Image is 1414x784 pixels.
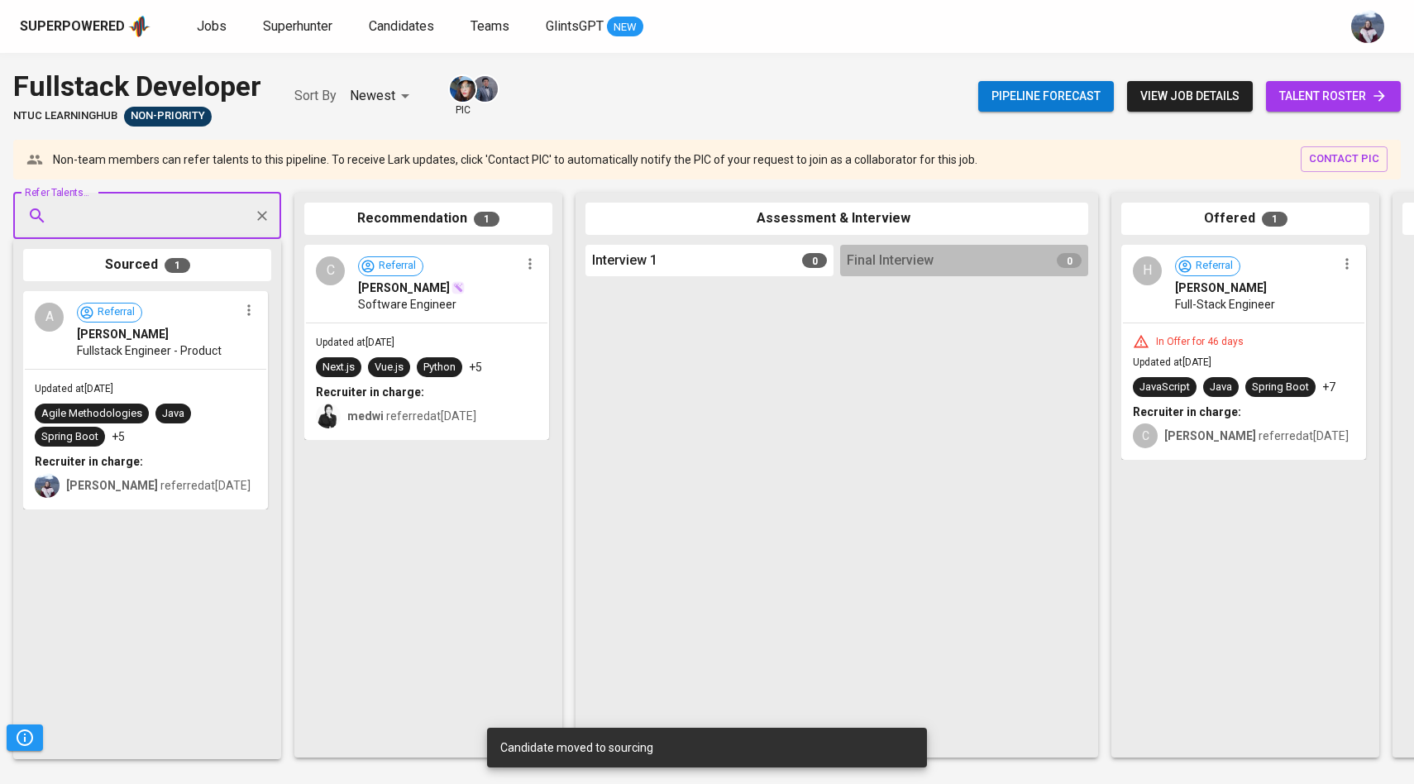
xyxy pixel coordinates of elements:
[23,249,271,281] div: Sourced
[847,251,934,270] span: Final Interview
[162,406,184,422] div: Java
[35,303,64,332] div: A
[1133,256,1162,285] div: H
[546,17,643,37] a: GlintsGPT NEW
[1149,335,1250,349] div: In Offer for 46 days
[350,86,395,106] p: Newest
[41,429,98,445] div: Spring Boot
[322,360,355,375] div: Next.js
[35,383,113,394] span: Updated at [DATE]
[471,18,509,34] span: Teams
[585,203,1088,235] div: Assessment & Interview
[1279,86,1388,107] span: talent roster
[197,17,230,37] a: Jobs
[66,479,158,492] b: [PERSON_NAME]
[546,18,604,34] span: GlintsGPT
[13,108,117,124] span: NTUC LearningHub
[358,280,450,296] span: [PERSON_NAME]
[1301,146,1388,172] button: contact pic
[41,406,142,422] div: Agile Methodologies
[1139,380,1190,395] div: JavaScript
[1322,379,1335,395] p: +7
[471,17,513,37] a: Teams
[1140,86,1240,107] span: view job details
[978,81,1114,112] button: Pipeline forecast
[1309,150,1379,169] span: contact pic
[1057,253,1082,268] span: 0
[358,296,456,313] span: Software Engineer
[1262,212,1287,227] span: 1
[13,66,261,107] div: Fullstack Developer
[251,204,274,227] button: Clear
[592,251,657,270] span: Interview 1
[451,281,465,294] img: magic_wand.svg
[124,108,212,124] span: Non-Priority
[316,256,345,285] div: C
[35,473,60,498] img: christine.raharja@glints.com
[375,360,404,375] div: Vue.js
[347,409,476,423] span: referred at [DATE]
[1133,405,1241,418] b: Recruiter in charge:
[1121,203,1369,235] div: Offered
[1164,429,1256,442] b: [PERSON_NAME]
[991,86,1101,107] span: Pipeline forecast
[350,81,415,112] div: Newest
[7,724,43,751] button: Pipeline Triggers
[450,76,475,102] img: diazagista@glints.com
[1266,81,1401,112] a: talent roster
[1164,429,1349,442] span: referred at [DATE]
[112,428,125,445] p: +5
[294,86,337,106] p: Sort By
[53,151,977,168] p: Non-team members can refer talents to this pipeline. To receive Lark updates, click 'Contact PIC'...
[1133,423,1158,448] div: C
[369,17,437,37] a: Candidates
[128,14,150,39] img: app logo
[304,203,552,235] div: Recommendation
[35,455,143,468] b: Recruiter in charge:
[91,304,141,320] span: Referral
[20,14,150,39] a: Superpoweredapp logo
[474,212,499,227] span: 1
[472,76,498,102] img: jhon@glints.com
[423,360,456,375] div: Python
[263,18,332,34] span: Superhunter
[316,337,394,348] span: Updated at [DATE]
[372,258,423,274] span: Referral
[316,385,424,399] b: Recruiter in charge:
[500,739,914,756] div: Candidate moved to sourcing
[272,214,275,218] button: Open
[1351,10,1384,43] img: christine.raharja@glints.com
[1175,280,1267,296] span: [PERSON_NAME]
[1175,296,1275,313] span: Full-Stack Engineer
[1127,81,1253,112] button: view job details
[77,342,222,359] span: Fullstack Engineer - Product
[369,18,434,34] span: Candidates
[802,253,827,268] span: 0
[263,17,336,37] a: Superhunter
[20,17,125,36] div: Superpowered
[347,409,384,423] b: medwi
[165,258,190,273] span: 1
[448,74,477,117] div: pic
[469,359,482,375] p: +5
[77,326,169,342] span: [PERSON_NAME]
[1252,380,1309,395] div: Spring Boot
[1133,356,1211,368] span: Updated at [DATE]
[1210,380,1232,395] div: Java
[316,404,341,428] img: medwi@glints.com
[197,18,227,34] span: Jobs
[66,479,251,492] span: referred at [DATE]
[1189,258,1240,274] span: Referral
[607,19,643,36] span: NEW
